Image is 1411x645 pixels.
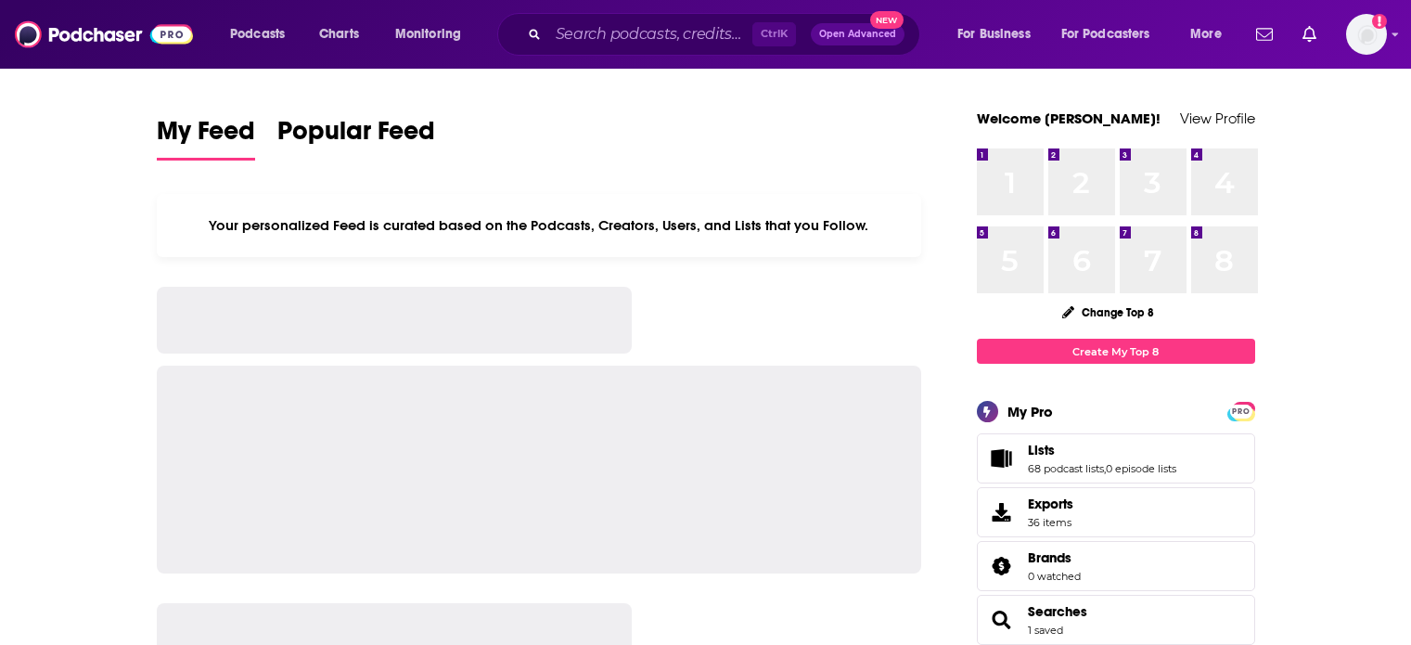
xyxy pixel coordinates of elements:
a: 0 watched [1028,570,1081,583]
a: 1 saved [1028,624,1063,637]
div: Search podcasts, credits, & more... [515,13,938,56]
a: 68 podcast lists [1028,462,1104,475]
a: Brands [983,553,1020,579]
a: Popular Feed [277,115,435,161]
a: PRO [1230,404,1252,418]
button: open menu [217,19,309,49]
span: Lists [977,433,1255,484]
a: Charts [307,19,370,49]
span: , [1104,462,1106,475]
span: Exports [983,499,1020,525]
a: Create My Top 8 [977,339,1255,364]
span: 36 items [1028,516,1073,529]
span: Brands [1028,549,1071,566]
a: Searches [983,607,1020,633]
button: open menu [944,19,1054,49]
img: User Profile [1346,14,1387,55]
button: open menu [1177,19,1245,49]
a: 0 episode lists [1106,462,1176,475]
span: For Podcasters [1061,21,1150,47]
span: PRO [1230,405,1252,419]
span: Searches [977,595,1255,645]
button: Change Top 8 [1051,301,1166,324]
span: Brands [977,541,1255,591]
div: My Pro [1007,403,1053,420]
a: Searches [1028,603,1087,620]
input: Search podcasts, credits, & more... [548,19,752,49]
span: Popular Feed [277,115,435,158]
div: Your personalized Feed is curated based on the Podcasts, Creators, Users, and Lists that you Follow. [157,194,922,257]
a: Show notifications dropdown [1249,19,1280,50]
a: Show notifications dropdown [1295,19,1324,50]
a: Exports [977,487,1255,537]
span: Exports [1028,496,1073,512]
button: open menu [382,19,485,49]
svg: Add a profile image [1372,14,1387,29]
button: Show profile menu [1346,14,1387,55]
span: Charts [319,21,359,47]
a: Brands [1028,549,1081,566]
a: Lists [1028,442,1176,458]
span: New [870,11,904,29]
span: My Feed [157,115,255,158]
img: Podchaser - Follow, Share and Rate Podcasts [15,17,193,52]
span: For Business [957,21,1031,47]
span: More [1190,21,1222,47]
span: Logged in as NickG [1346,14,1387,55]
a: Lists [983,445,1020,471]
span: Monitoring [395,21,461,47]
span: Lists [1028,442,1055,458]
button: Open AdvancedNew [811,23,904,45]
span: Ctrl K [752,22,796,46]
a: View Profile [1180,110,1255,127]
span: Podcasts [230,21,285,47]
a: My Feed [157,115,255,161]
a: Welcome [PERSON_NAME]! [977,110,1161,127]
span: Open Advanced [819,30,896,39]
button: open menu [1049,19,1177,49]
